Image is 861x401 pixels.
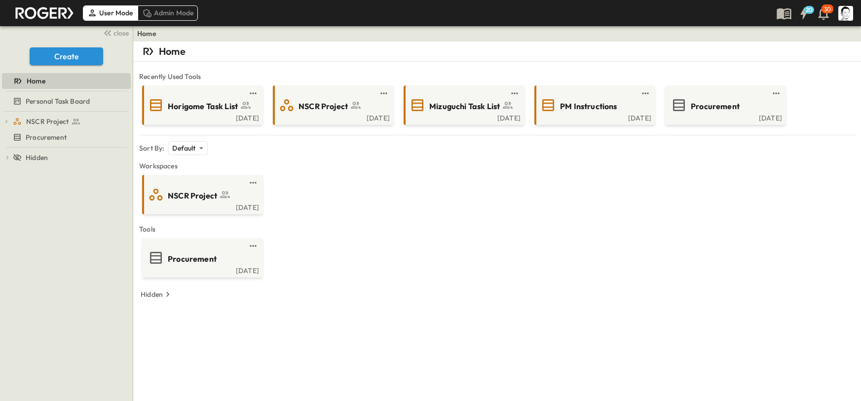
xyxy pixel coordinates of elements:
[113,28,129,38] span: close
[168,141,207,155] div: Default
[26,96,90,106] span: Personal Task Board
[299,101,348,112] span: NSCR Project
[806,6,813,14] h6: 20
[429,101,500,112] span: Mizuguchi Task List
[2,129,131,145] div: Procurementtest
[139,224,855,234] span: Tools
[99,26,131,40] button: close
[144,113,259,121] a: [DATE]
[509,87,521,99] button: test
[824,5,831,13] p: 30
[159,44,186,58] p: Home
[168,190,217,201] span: NSCR Project
[144,266,259,274] a: [DATE]
[247,177,259,189] button: test
[26,153,48,162] span: Hidden
[168,253,217,265] span: Procurement
[26,132,67,142] span: Procurement
[275,113,390,121] a: [DATE]
[137,287,177,301] button: Hidden
[2,74,129,88] a: Home
[691,101,740,112] span: Procurement
[172,143,195,153] p: Default
[13,115,129,128] a: NSCR Project
[30,47,103,65] button: Create
[406,97,521,113] a: Mizuguchi Task List
[139,161,855,171] span: Workspaces
[139,143,164,153] p: Sort By:
[838,6,853,21] img: Profile Picture
[667,113,782,121] a: [DATE]
[275,97,390,113] a: NSCR Project
[144,202,259,210] a: [DATE]
[2,93,131,109] div: Personal Task Boardtest
[144,250,259,266] a: Procurement
[247,240,259,252] button: test
[138,5,198,20] div: Admin Mode
[536,97,651,113] a: PM Instructions
[794,4,814,22] button: 20
[139,72,855,81] span: Recently Used Tools
[141,289,163,299] p: Hidden
[247,87,259,99] button: test
[406,113,521,121] a: [DATE]
[26,117,69,126] span: NSCR Project
[536,113,651,121] a: [DATE]
[2,94,129,108] a: Personal Task Board
[2,130,129,144] a: Procurement
[83,5,138,20] div: User Mode
[144,97,259,113] a: Horigome Task List
[560,101,617,112] span: PM Instructions
[667,97,782,113] a: Procurement
[639,87,651,99] button: test
[2,114,131,129] div: NSCR Projecttest
[27,76,45,86] span: Home
[168,101,238,112] span: Horigome Task List
[378,87,390,99] button: test
[770,87,782,99] button: test
[137,29,162,39] nav: breadcrumbs
[137,29,156,39] a: Home
[144,187,259,202] a: NSCR Project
